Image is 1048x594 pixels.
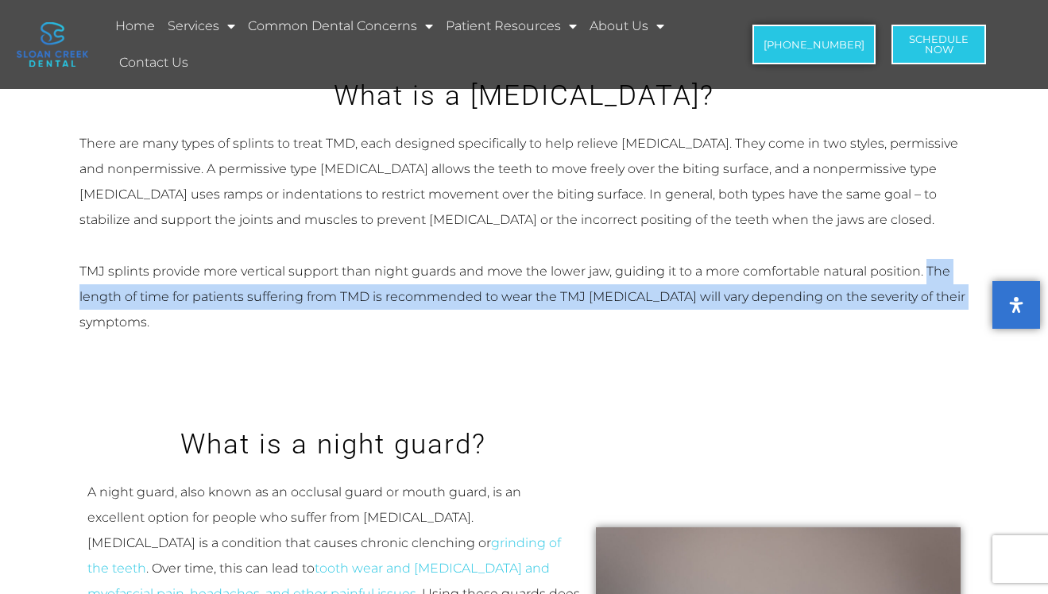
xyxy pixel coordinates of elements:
[165,8,238,44] a: Services
[909,34,969,55] span: Schedule Now
[443,8,579,44] a: Patient Resources
[87,484,521,550] span: A night guard, also known as an occlusal guard or mouth guard, is an excellent option for people ...
[87,425,580,464] h3: What is a night guard?
[764,40,864,50] span: [PHONE_NUMBER]
[79,131,969,233] p: There are many types of splints to treat TMD, each designed specifically to help relieve [MEDICAL...
[246,8,435,44] a: Common Dental Concerns
[113,8,719,81] nav: Menu
[117,44,191,81] a: Contact Us
[587,8,667,44] a: About Us
[79,259,969,335] p: TMJ splints provide more vertical support than night guards and move the lower jaw, guiding it to...
[79,76,969,115] h3: What is a [MEDICAL_DATA]?
[992,281,1040,329] button: Open Accessibility Panel
[752,25,876,64] a: [PHONE_NUMBER]
[87,535,561,576] a: grinding of the teeth
[113,8,157,44] a: Home
[891,25,986,64] a: ScheduleNow
[17,22,88,67] img: logo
